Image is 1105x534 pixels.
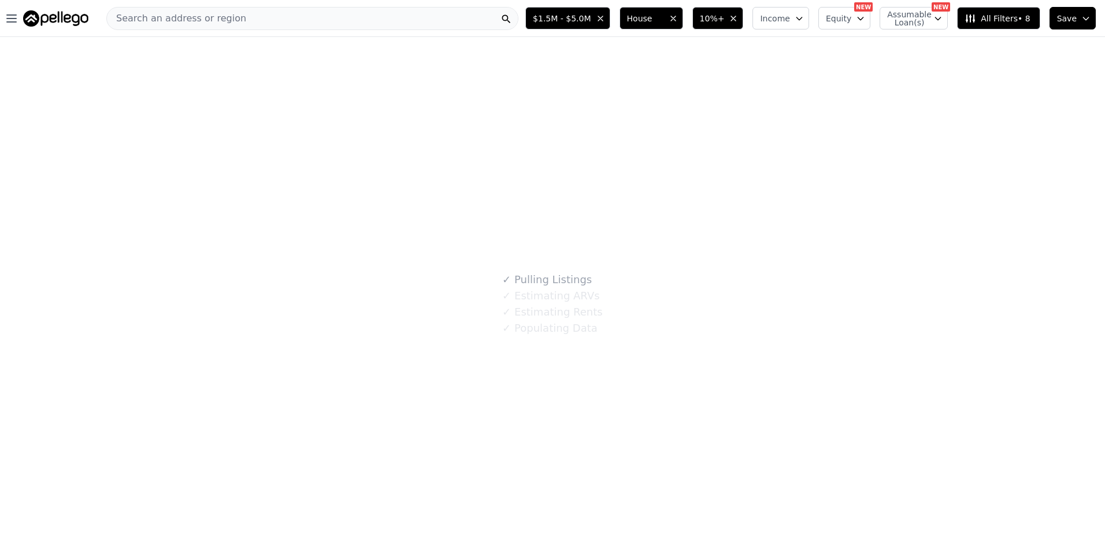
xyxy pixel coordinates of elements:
button: All Filters• 8 [957,7,1040,29]
span: House [627,13,664,24]
span: ✓ [502,322,511,334]
button: 10%+ [692,7,744,29]
img: Pellego [23,10,88,27]
div: Pulling Listings [502,272,592,288]
span: Equity [826,13,851,24]
div: Estimating ARVs [502,288,599,304]
span: ✓ [502,274,511,285]
span: Assumable Loan(s) [887,10,924,27]
span: Income [760,13,790,24]
span: All Filters • 8 [965,13,1030,24]
span: ✓ [502,290,511,302]
button: Income [752,7,809,29]
span: 10%+ [700,13,725,24]
span: $1.5M - $5.0M [533,13,591,24]
div: Estimating Rents [502,304,602,320]
div: NEW [854,2,873,12]
button: Save [1050,7,1096,29]
button: $1.5M - $5.0M [525,7,610,29]
button: Equity [818,7,870,29]
button: Assumable Loan(s) [880,7,948,29]
div: NEW [932,2,950,12]
span: ✓ [502,306,511,318]
div: Populating Data [502,320,597,336]
span: Search an address or region [107,12,246,25]
span: Save [1057,13,1077,24]
button: House [620,7,683,29]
